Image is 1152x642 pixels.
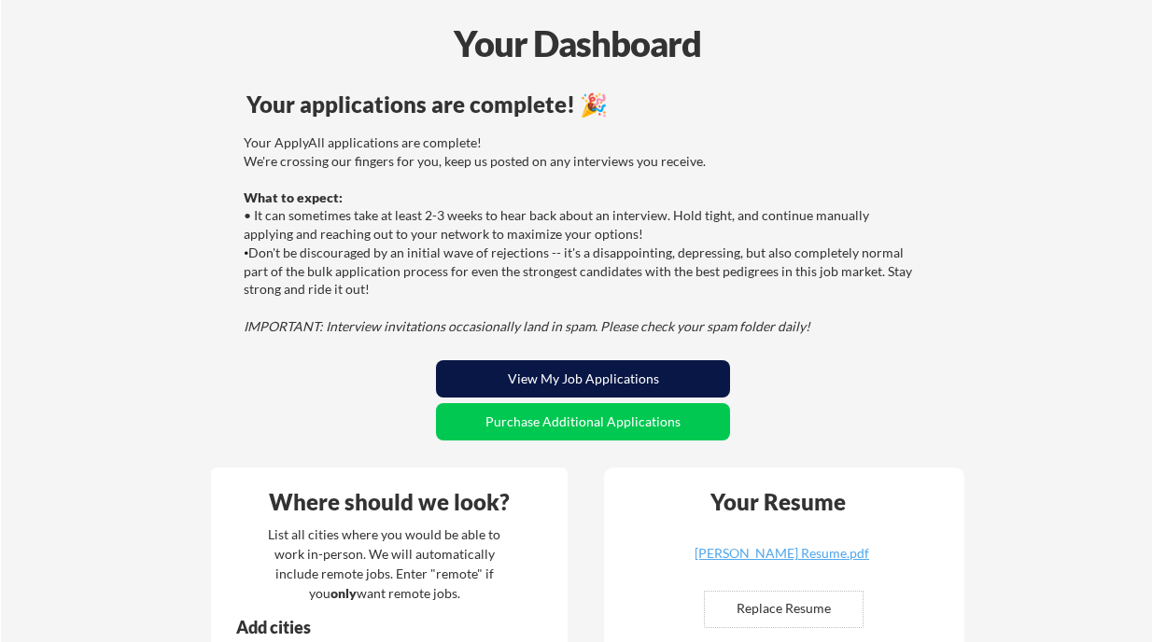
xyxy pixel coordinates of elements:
[436,360,730,398] button: View My Job Applications
[330,585,357,601] strong: only
[256,524,513,603] div: List all cities where you would be able to work in-person. We will automatically include remote j...
[2,17,1152,70] div: Your Dashboard
[670,547,892,560] div: [PERSON_NAME] Resume.pdf
[244,318,810,334] em: IMPORTANT: Interview invitations occasionally land in spam. Please check your spam folder daily!
[436,403,730,440] button: Purchase Additional Applications
[236,619,520,635] div: Add cities
[244,133,917,335] div: Your ApplyAll applications are complete! We're crossing our fingers for you, keep us posted on an...
[670,547,892,576] a: [PERSON_NAME] Resume.pdf
[246,93,920,116] div: Your applications are complete! 🎉
[244,189,343,205] strong: What to expect:
[216,491,563,513] div: Where should we look?
[685,491,870,513] div: Your Resume
[244,246,248,260] font: •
